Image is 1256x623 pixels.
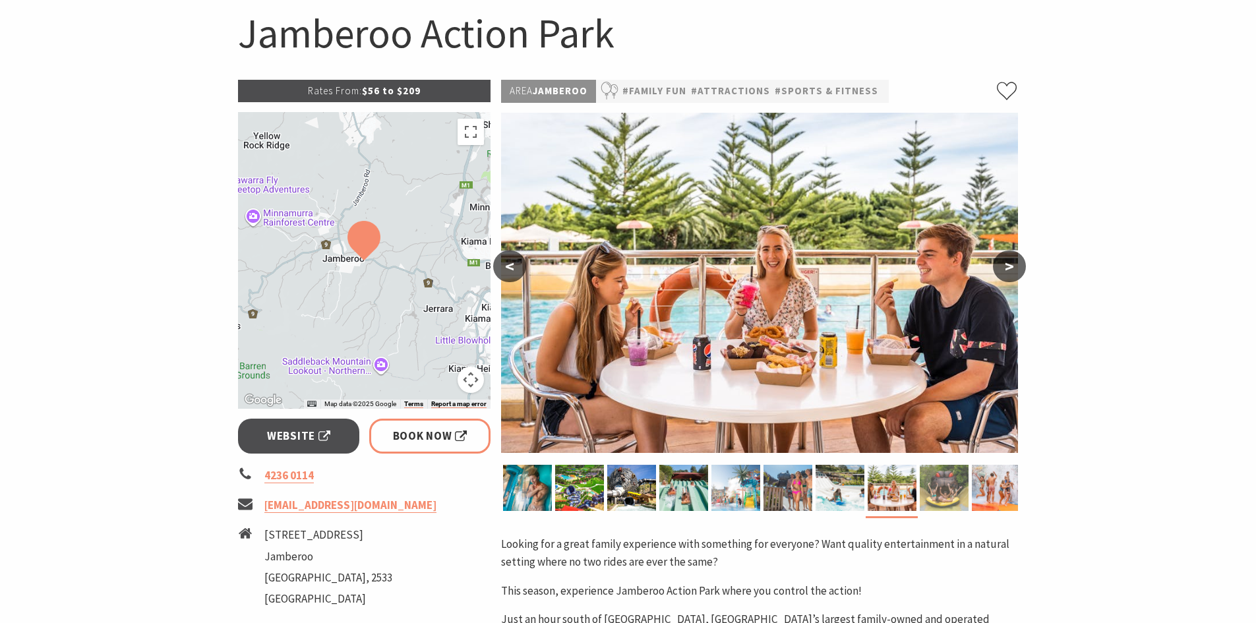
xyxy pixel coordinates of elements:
[241,392,285,409] img: Google
[307,400,316,409] button: Keyboard shortcuts
[972,465,1021,511] img: Fun for everyone at Banjo's Billabong
[264,569,392,587] li: [GEOGRAPHIC_DATA], 2533
[622,83,686,100] a: #Family Fun
[510,84,533,97] span: Area
[993,251,1026,282] button: >
[691,83,770,100] a: #Attractions
[431,400,487,408] a: Report a map error
[308,84,362,97] span: Rates From:
[393,427,467,445] span: Book Now
[264,548,392,566] li: Jamberoo
[493,251,526,282] button: <
[264,526,392,544] li: [STREET_ADDRESS]
[503,465,552,511] img: A Truly Hair Raising Experience - The Stinger, only at Jamberoo!
[659,465,708,511] img: only at Jamberoo...where you control the action!
[267,427,330,445] span: Website
[458,119,484,145] button: Toggle fullscreen view
[264,590,392,608] li: [GEOGRAPHIC_DATA]
[555,465,604,511] img: Jamberoo Action Park
[369,419,491,454] a: Book Now
[264,468,314,483] a: 4236 0114
[816,465,864,511] img: Feel The Rush, race your mates - Octo-Racer, only at Jamberoo Action Park
[404,400,423,408] a: Terms (opens in new tab)
[711,465,760,511] img: Jamberoo Action Park
[607,465,656,511] img: The Perfect Storm
[763,465,812,511] img: Jamberoo...where you control the Action!
[501,80,596,103] p: Jamberoo
[324,400,396,407] span: Map data ©2025 Google
[264,498,436,513] a: [EMAIL_ADDRESS][DOMAIN_NAME]
[241,392,285,409] a: Open this area in Google Maps (opens a new window)
[501,582,1018,600] p: This season, experience Jamberoo Action Park where you control the action!
[238,7,1019,60] h1: Jamberoo Action Park
[458,367,484,393] button: Map camera controls
[868,465,916,511] img: Bombora Seafood Bombora Scoop
[775,83,878,100] a: #Sports & Fitness
[238,419,360,454] a: Website
[238,80,491,102] p: $56 to $209
[501,113,1018,453] img: Bombora Seafood Bombora Scoop
[920,465,969,511] img: Drop into the Darkness on The Taipan!
[501,535,1018,571] p: Looking for a great family experience with something for everyone? Want quality entertainment in ...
